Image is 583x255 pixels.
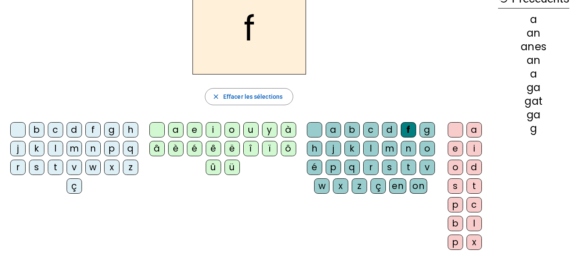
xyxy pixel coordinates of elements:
div: c [363,122,379,138]
div: w [314,178,329,194]
div: t [466,178,482,194]
div: z [123,160,138,175]
div: a [498,69,569,79]
div: en [389,178,406,194]
div: l [466,216,482,231]
div: i [466,141,482,156]
div: n [401,141,416,156]
div: t [401,160,416,175]
div: c [48,122,63,138]
div: ga [498,83,569,93]
div: a [326,122,341,138]
div: g [498,123,569,134]
div: ç [370,178,386,194]
div: e [187,122,202,138]
div: ë [224,141,240,156]
div: o [448,160,463,175]
div: on [410,178,427,194]
div: x [104,160,120,175]
div: k [29,141,44,156]
div: é [307,160,322,175]
div: x [333,178,348,194]
div: p [448,235,463,250]
div: ê [206,141,221,156]
div: m [67,141,82,156]
div: d [67,122,82,138]
div: n [85,141,101,156]
div: s [448,178,463,194]
div: b [448,216,463,231]
div: ô [281,141,296,156]
div: q [123,141,138,156]
div: a [168,122,184,138]
div: z [352,178,367,194]
div: b [29,122,44,138]
div: gat [498,96,569,106]
div: m [382,141,397,156]
div: q [344,160,360,175]
div: f [85,122,101,138]
span: Effacer les sélections [223,92,283,102]
div: g [420,122,435,138]
mat-icon: close [212,93,220,100]
div: b [344,122,360,138]
div: c [466,197,482,212]
div: g [104,122,120,138]
div: an [498,55,569,66]
div: p [448,197,463,212]
div: ï [262,141,277,156]
div: ü [224,160,240,175]
div: r [10,160,26,175]
div: i [206,122,221,138]
div: j [326,141,341,156]
div: é [187,141,202,156]
div: w [85,160,101,175]
div: û [206,160,221,175]
div: j [10,141,26,156]
div: l [48,141,63,156]
div: l [363,141,379,156]
div: v [420,160,435,175]
div: â [149,141,165,156]
div: s [382,160,397,175]
div: e [448,141,463,156]
div: d [382,122,397,138]
div: x [466,235,482,250]
div: ç [67,178,82,194]
div: an [498,28,569,38]
div: a [466,122,482,138]
div: r [363,160,379,175]
div: h [307,141,322,156]
button: Effacer les sélections [205,88,293,105]
div: anes [498,42,569,52]
div: a [498,14,569,25]
div: f [401,122,416,138]
div: î [243,141,259,156]
div: o [224,122,240,138]
div: h [123,122,138,138]
div: à [281,122,296,138]
div: o [420,141,435,156]
div: d [466,160,482,175]
div: t [48,160,63,175]
div: s [29,160,44,175]
div: è [168,141,184,156]
div: ga [498,110,569,120]
div: k [344,141,360,156]
div: p [326,160,341,175]
div: p [104,141,120,156]
div: y [262,122,277,138]
div: v [67,160,82,175]
div: u [243,122,259,138]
